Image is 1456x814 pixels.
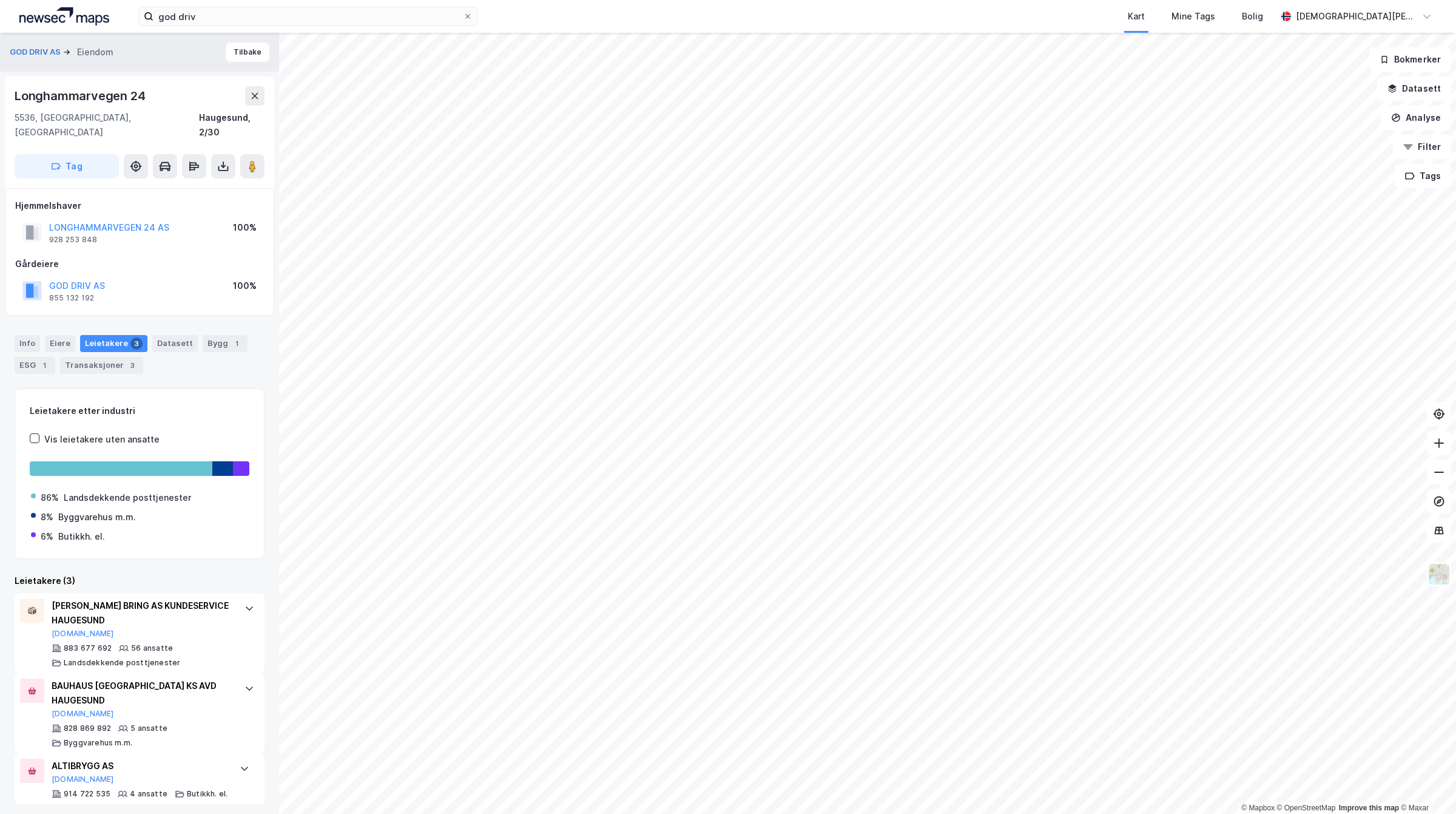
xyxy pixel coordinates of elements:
[1369,47,1451,72] button: Bokmerker
[187,789,227,799] div: Butikkh. el.
[52,599,232,628] div: [PERSON_NAME] BRING AS KUNDESERVICE HAUGESUND
[15,335,40,352] div: Info
[1241,804,1275,812] a: Mapbox
[15,574,265,588] div: Leietakere (3)
[231,337,243,350] div: 1
[58,529,105,544] div: Butikkh. el.
[1171,9,1215,24] div: Mine Tags
[30,404,249,418] div: Leietakere etter industri
[15,154,119,178] button: Tag
[126,359,138,371] div: 3
[41,529,53,544] div: 6%
[130,337,143,350] div: 3
[1427,563,1451,586] img: Z
[64,738,132,748] div: Byggvarehus m.m.
[1393,135,1451,159] button: Filter
[64,490,191,505] div: Landsdekkende posttjenester
[131,643,173,653] div: 56 ansatte
[52,709,114,719] button: [DOMAIN_NAME]
[1128,9,1145,24] div: Kart
[64,658,180,668] div: Landsdekkende posttjenester
[203,335,248,352] div: Bygg
[49,235,97,245] div: 928 253 848
[38,359,50,371] div: 1
[41,510,53,524] div: 8%
[15,257,264,271] div: Gårdeiere
[10,46,63,58] button: GOD DRIV AS
[41,490,59,505] div: 86%
[77,45,113,59] div: Eiendom
[152,335,198,352] div: Datasett
[44,432,160,447] div: Vis leietakere uten ansatte
[1296,9,1417,24] div: [DEMOGRAPHIC_DATA][PERSON_NAME]
[52,775,114,784] button: [DOMAIN_NAME]
[49,293,94,303] div: 855 132 192
[1395,756,1456,814] iframe: Chat Widget
[15,198,264,213] div: Hjemmelshaver
[64,643,112,653] div: 883 677 692
[1242,9,1263,24] div: Bolig
[1395,164,1451,188] button: Tags
[226,42,269,62] button: Tilbake
[1377,76,1451,101] button: Datasett
[15,110,199,140] div: 5536, [GEOGRAPHIC_DATA], [GEOGRAPHIC_DATA]
[130,724,167,733] div: 5 ansatte
[130,789,167,799] div: 4 ansatte
[80,335,147,352] div: Leietakere
[52,679,232,708] div: BAUHAUS [GEOGRAPHIC_DATA] KS AVD HAUGESUND
[153,7,463,25] input: Søk på adresse, matrikkel, gårdeiere, leietakere eller personer
[45,335,75,352] div: Eiere
[199,110,265,140] div: Haugesund, 2/30
[233,220,257,235] div: 100%
[1339,804,1399,812] a: Improve this map
[233,279,257,293] div: 100%
[19,7,109,25] img: logo.a4113a55bc3d86da70a041830d287a7e.svg
[15,86,147,106] div: Longhammarvegen 24
[64,789,110,799] div: 914 722 535
[58,510,136,524] div: Byggvarehus m.m.
[52,759,227,773] div: ALTIBRYGG AS
[52,629,114,639] button: [DOMAIN_NAME]
[64,724,111,733] div: 828 869 892
[60,357,143,374] div: Transaksjoner
[1381,106,1451,130] button: Analyse
[15,357,55,374] div: ESG
[1277,804,1336,812] a: OpenStreetMap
